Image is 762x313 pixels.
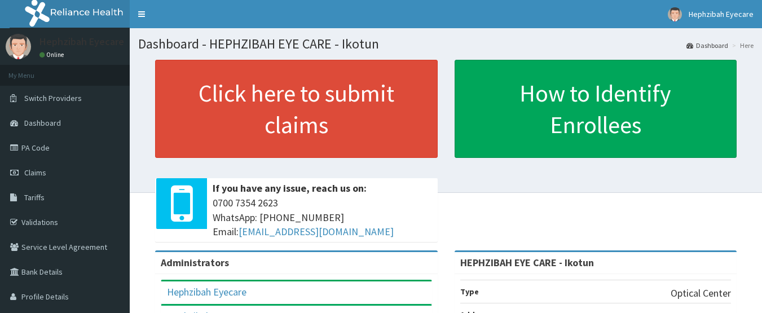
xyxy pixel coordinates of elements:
[213,182,367,195] b: If you have any issue, reach us on:
[24,118,61,128] span: Dashboard
[671,286,731,301] p: Optical Center
[239,225,394,238] a: [EMAIL_ADDRESS][DOMAIN_NAME]
[39,37,124,47] p: Hephzibah Eyecare
[24,167,46,178] span: Claims
[138,37,754,51] h1: Dashboard - HEPHZIBAH EYE CARE - Ikotun
[6,34,31,59] img: User Image
[460,286,479,297] b: Type
[213,196,432,239] span: 0700 7354 2623 WhatsApp: [PHONE_NUMBER] Email:
[24,93,82,103] span: Switch Providers
[455,60,737,158] a: How to Identify Enrollees
[167,285,246,298] a: Hephzibah Eyecare
[39,51,67,59] a: Online
[668,7,682,21] img: User Image
[155,60,438,158] a: Click here to submit claims
[161,256,229,269] b: Administrators
[729,41,754,50] li: Here
[689,9,754,19] span: Hephzibah Eyecare
[460,256,594,269] strong: HEPHZIBAH EYE CARE - Ikotun
[24,192,45,202] span: Tariffs
[686,41,728,50] a: Dashboard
